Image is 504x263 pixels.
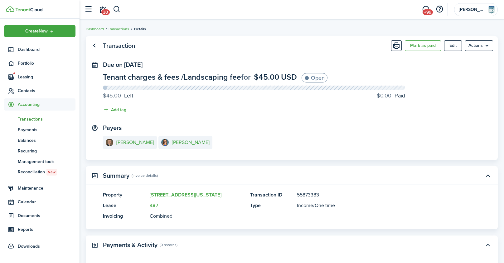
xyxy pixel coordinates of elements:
[89,40,99,51] a: Go back
[86,26,104,32] a: Dashboard
[4,114,75,124] a: Transactions
[160,242,177,248] panel-main-subtitle: (0 records)
[18,46,75,53] span: Dashboard
[250,202,294,209] panel-main-title: Type
[18,101,75,108] span: Accounting
[486,5,496,15] img: Lickliter Realty Services LLC
[18,199,75,205] span: Calendar
[4,146,75,156] a: Recurring
[297,202,462,209] panel-main-description: /
[103,172,129,179] panel-main-title: Summary
[18,185,75,191] span: Maintenance
[101,9,110,15] span: 30
[4,43,75,56] a: Dashboard
[4,135,75,146] a: Balances
[391,40,402,51] button: Print
[465,40,493,51] menu-btn: Actions
[241,71,251,83] span: for
[4,25,75,37] button: Open menu
[113,4,121,15] button: Search
[18,116,75,122] span: Transactions
[420,2,432,17] a: Messaging
[103,191,147,199] panel-main-title: Property
[444,40,462,51] button: Edit
[108,26,129,32] a: Transactions
[459,7,484,12] span: Lickliter Realty Services LLC
[18,226,75,233] span: Reports
[18,212,75,219] span: Documents
[103,106,126,113] button: Add tag
[134,26,146,32] span: Details
[4,223,75,236] a: Reports
[86,191,498,229] panel-main-body: Toggle accordion
[25,29,48,33] span: Create New
[315,202,335,209] span: One time
[158,136,212,149] a: Kaitlin Pyles[PERSON_NAME]
[254,71,297,83] span: $45.00 USD
[297,202,313,209] span: Income
[106,139,113,146] img: Sean Lammy
[4,156,75,167] a: Management tools
[161,139,169,146] img: Kaitlin Pyles
[103,124,122,131] panel-main-title: Payers
[48,169,56,175] span: New
[103,71,241,83] span: Tenant charges & fees / Landscaping fee
[103,202,147,209] panel-main-title: Lease
[103,60,143,69] span: Due on [DATE]
[18,148,75,154] span: Recurring
[82,3,94,15] button: Open sidebar
[482,240,493,250] button: Toggle accordion
[172,140,210,145] e-details-info-title: [PERSON_NAME]
[250,191,294,199] panel-main-title: Transaction ID
[18,169,75,176] span: Reconciliation
[103,136,157,149] a: Sean Lammy[PERSON_NAME]
[297,191,462,199] panel-main-description: 55873383
[18,127,75,133] span: Payments
[116,140,154,145] e-details-info-title: [PERSON_NAME]
[18,158,75,165] span: Management tools
[132,173,158,178] panel-main-subtitle: (Invoice details)
[103,92,133,100] progress-caption-label: Left
[103,241,157,249] panel-main-title: Payments & Activity
[434,4,445,15] button: Open resource center
[15,8,42,12] img: TenantCloud
[150,212,244,220] panel-main-description: Combined
[103,42,135,49] panel-main-title: Transaction
[18,137,75,144] span: Balances
[377,92,405,100] progress-caption-label: Paid
[4,124,75,135] a: Payments
[103,92,121,100] progress-caption-label-value: $45.00
[423,9,433,15] span: +99
[18,243,40,250] span: Downloads
[6,6,14,12] img: TenantCloud
[465,40,493,51] button: Open menu
[150,202,158,209] a: 487
[103,212,147,220] panel-main-title: Invoicing
[18,74,75,80] span: Leasing
[18,60,75,67] span: Portfolio
[150,191,221,198] a: [STREET_ADDRESS][US_STATE]
[482,170,493,181] button: Toggle accordion
[302,73,327,82] status: Open
[4,167,75,177] a: ReconciliationNew
[405,40,441,51] button: Mark as paid
[377,92,391,100] progress-caption-label-value: $0.00
[18,87,75,94] span: Contacts
[97,2,109,17] a: Notifications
